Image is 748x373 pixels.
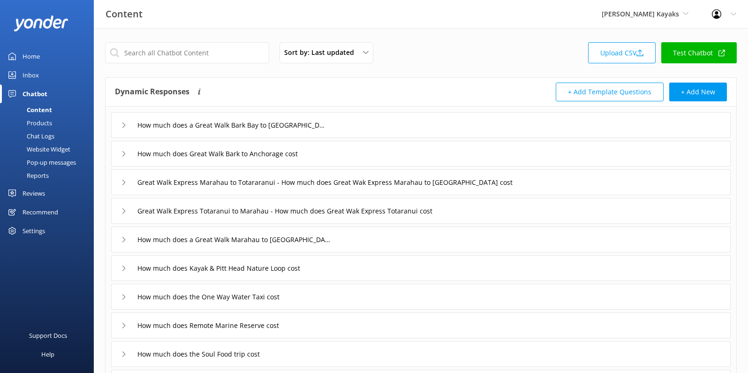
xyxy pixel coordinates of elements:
a: Chat Logs [6,129,94,143]
div: Website Widget [6,143,70,156]
h3: Content [106,7,143,22]
div: Settings [23,221,45,240]
a: Pop-up messages [6,156,94,169]
div: Recommend [23,203,58,221]
div: Inbox [23,66,39,84]
button: + Add Template Questions [556,83,664,101]
span: [PERSON_NAME] Kayaks [602,9,679,18]
div: Help [41,345,54,364]
div: Pop-up messages [6,156,76,169]
div: Products [6,116,52,129]
div: Support Docs [29,326,67,345]
div: Reviews [23,184,45,203]
a: Reports [6,169,94,182]
a: Upload CSV [588,42,656,63]
div: Chat Logs [6,129,54,143]
a: Website Widget [6,143,94,156]
a: Products [6,116,94,129]
h4: Dynamic Responses [115,83,189,101]
a: Test Chatbot [661,42,737,63]
div: Chatbot [23,84,47,103]
button: + Add New [669,83,727,101]
img: yonder-white-logo.png [14,15,68,31]
span: Sort by: Last updated [284,47,360,58]
a: Content [6,103,94,116]
div: Home [23,47,40,66]
div: Reports [6,169,49,182]
input: Search all Chatbot Content [105,42,269,63]
div: Content [6,103,52,116]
